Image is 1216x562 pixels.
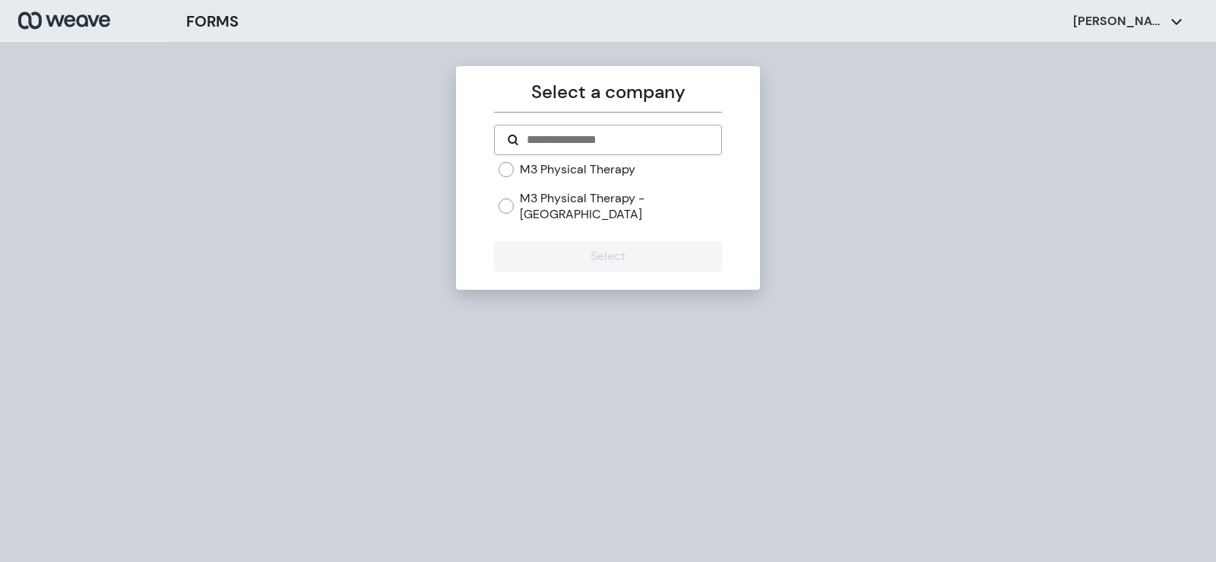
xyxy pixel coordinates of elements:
[186,10,239,33] h3: FORMS
[494,78,721,106] p: Select a company
[525,131,708,149] input: Search
[1073,13,1164,30] p: [PERSON_NAME]
[520,161,635,178] label: M3 Physical Therapy
[494,241,721,271] button: Select
[520,190,721,223] label: M3 Physical Therapy - [GEOGRAPHIC_DATA]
